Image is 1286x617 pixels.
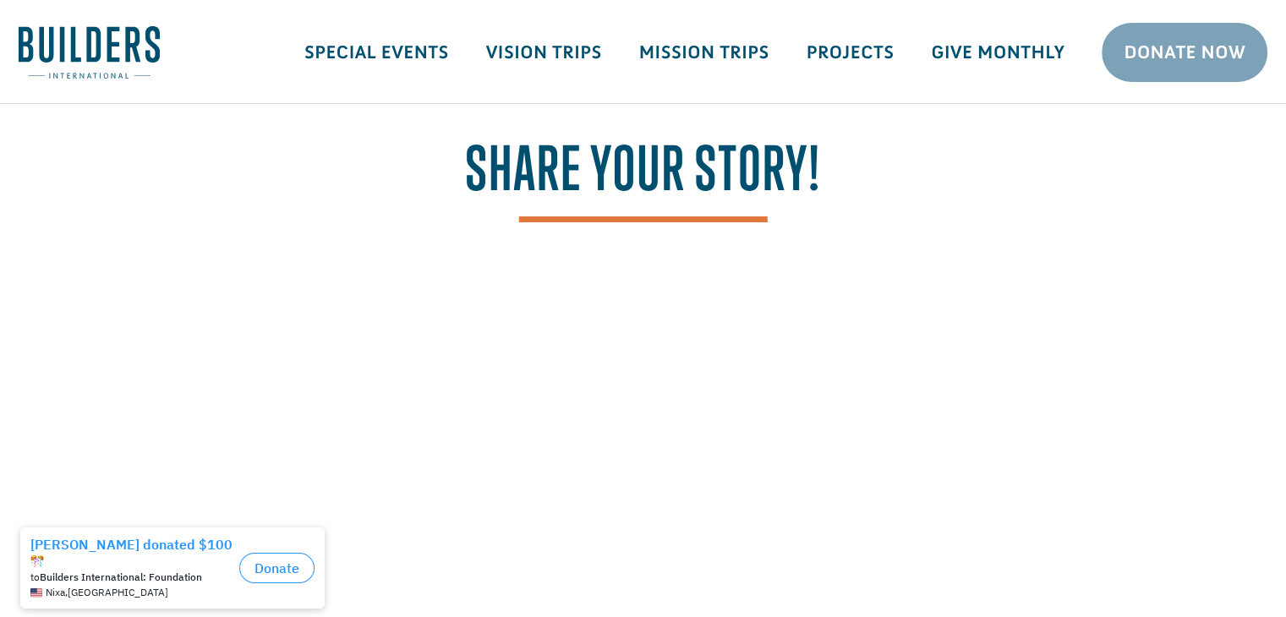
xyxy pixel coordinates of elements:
[1102,23,1267,82] a: Donate Now
[465,133,821,221] span: Share your story!
[19,26,160,79] img: Builders International
[621,28,788,77] a: Mission Trips
[788,28,913,77] a: Projects
[912,28,1083,77] a: Give Monthly
[468,28,621,77] a: Vision Trips
[286,28,468,77] a: Special Events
